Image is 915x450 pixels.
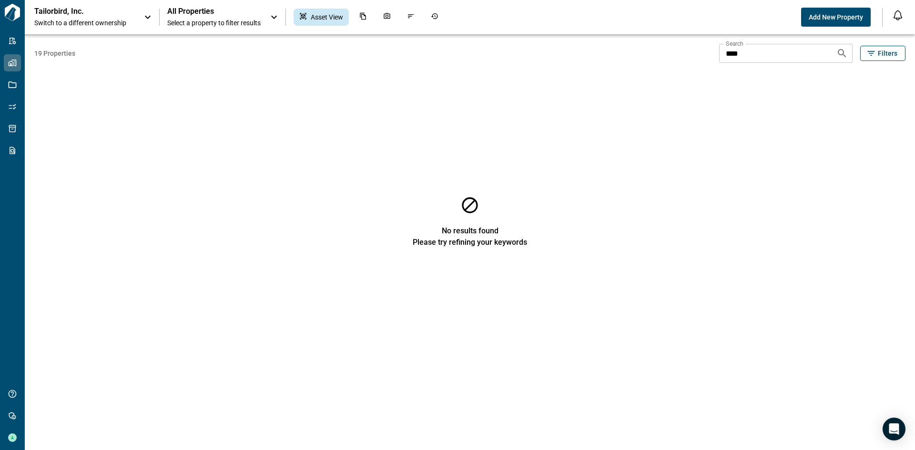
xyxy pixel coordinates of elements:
span: Asset View [311,12,343,22]
button: Add New Property [801,8,871,27]
div: Asset View [294,9,349,26]
span: Add New Property [809,12,863,22]
div: Issues & Info [401,9,420,26]
span: No results found [442,215,498,236]
button: Filters [860,46,905,61]
span: Switch to a different ownership [34,18,134,28]
span: Please try refining your keywords [413,236,527,247]
button: Search properties [833,44,852,63]
div: Documents [354,9,373,26]
span: 19 Properties [34,49,715,58]
span: All Properties [167,7,261,16]
span: Filters [878,49,897,58]
div: Job History [425,9,444,26]
div: Open Intercom Messenger [883,418,905,440]
label: Search [726,40,743,48]
span: Select a property to filter results [167,18,261,28]
div: Photos [377,9,396,26]
button: Open notification feed [890,8,905,23]
p: Tailorbird, Inc. [34,7,120,16]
